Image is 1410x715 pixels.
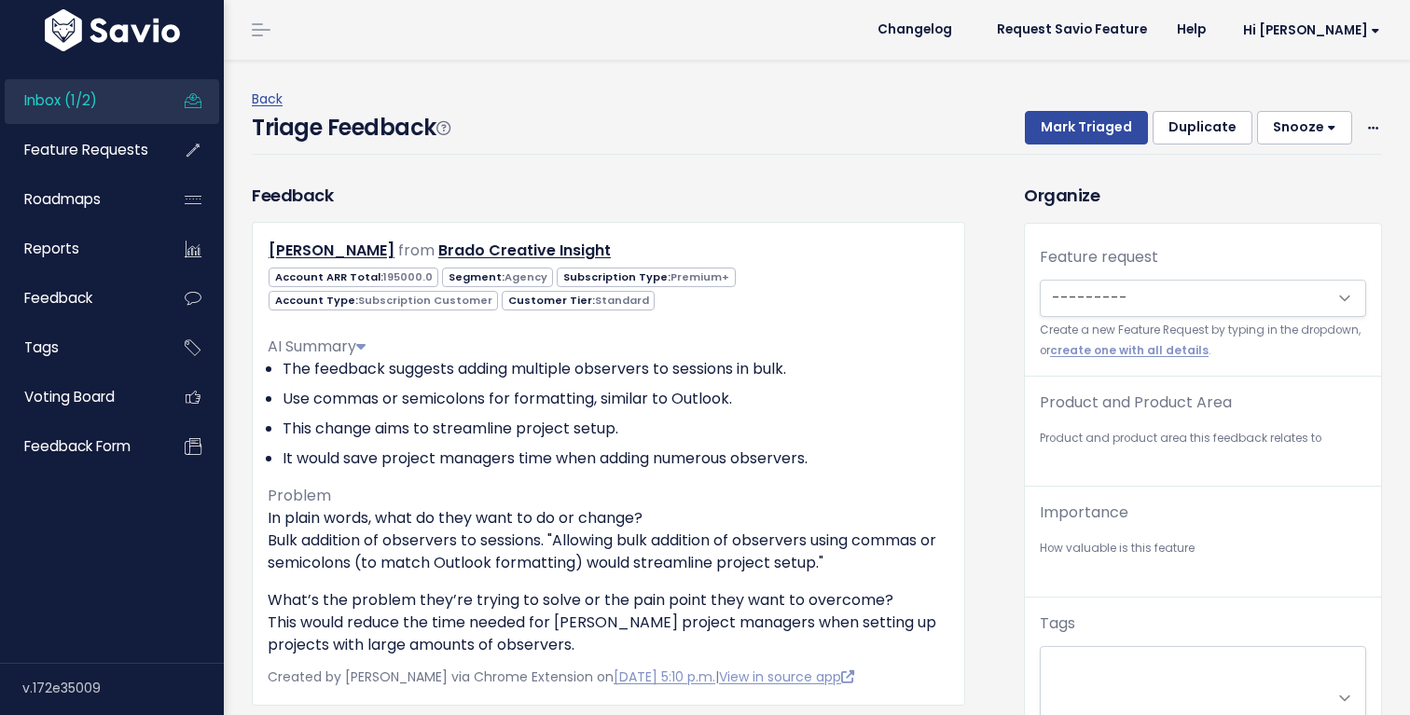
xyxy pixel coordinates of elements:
a: Feedback [5,277,155,320]
span: Problem [268,485,331,506]
label: Importance [1040,502,1128,524]
span: 195000.0 [383,269,433,284]
span: Hi [PERSON_NAME] [1243,23,1380,37]
a: [PERSON_NAME] [269,240,394,261]
span: Voting Board [24,387,115,406]
button: Duplicate [1153,111,1252,144]
span: Standard [595,293,649,308]
p: In plain words, what do they want to do or change? Bulk addition of observers to sessions. "Allow... [268,507,949,574]
span: Inbox (1/2) [24,90,97,110]
span: Customer Tier: [502,291,655,310]
a: Inbox (1/2) [5,79,155,122]
p: What’s the problem they’re trying to solve or the pain point they want to overcome? This would re... [268,589,949,656]
span: Feature Requests [24,140,148,159]
li: This change aims to streamline project setup. [283,418,949,440]
label: Tags [1040,612,1075,635]
button: Mark Triaged [1025,111,1148,144]
a: Help [1162,16,1221,44]
a: Back [252,89,283,108]
a: Reports [5,227,155,270]
h4: Triage Feedback [252,111,449,144]
a: Tags [5,326,155,369]
span: Feedback [24,288,92,308]
h3: Feedback [252,183,333,208]
label: Feature request [1040,246,1158,268]
li: It would save project managers time when adding numerous observers. [283,447,949,470]
span: Account Type: [269,291,498,310]
a: [DATE] 5:10 p.m. [614,667,715,686]
a: create one with all details [1050,343,1209,358]
button: Snooze [1257,111,1352,144]
span: from [398,240,435,261]
li: Use commas or semicolons for formatting, similar to Outlook. [283,388,949,410]
span: Roadmaps [24,189,101,209]
li: The feedback suggests adding multiple observers to sessions in bulk. [283,358,949,380]
span: Tags [24,337,59,357]
span: Subscription Customer [358,293,492,308]
a: View in source app [719,667,854,686]
div: v.172e35009 [22,664,224,712]
small: Product and product area this feedback relates to [1040,429,1366,448]
label: Product and Product Area [1040,392,1232,414]
span: Created by [PERSON_NAME] via Chrome Extension on | [268,667,854,686]
span: Account ARR Total: [269,268,438,287]
small: Create a new Feature Request by typing in the dropdown, or . [1040,321,1366,361]
span: Segment: [442,268,553,287]
a: Roadmaps [5,178,155,221]
h3: Organize [1024,183,1382,208]
span: Agency [505,269,547,284]
span: Subscription Type: [557,268,735,287]
a: Voting Board [5,376,155,419]
a: Feedback form [5,425,155,468]
span: Feedback form [24,436,131,456]
img: logo-white.9d6f32f41409.svg [40,9,185,51]
a: Feature Requests [5,129,155,172]
a: Hi [PERSON_NAME] [1221,16,1395,45]
span: AI Summary [268,336,366,357]
a: Request Savio Feature [982,16,1162,44]
small: How valuable is this feature [1040,539,1366,558]
span: Changelog [878,23,952,36]
a: Brado Creative Insight [438,240,611,261]
span: Premium+ [670,269,729,284]
span: Reports [24,239,79,258]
